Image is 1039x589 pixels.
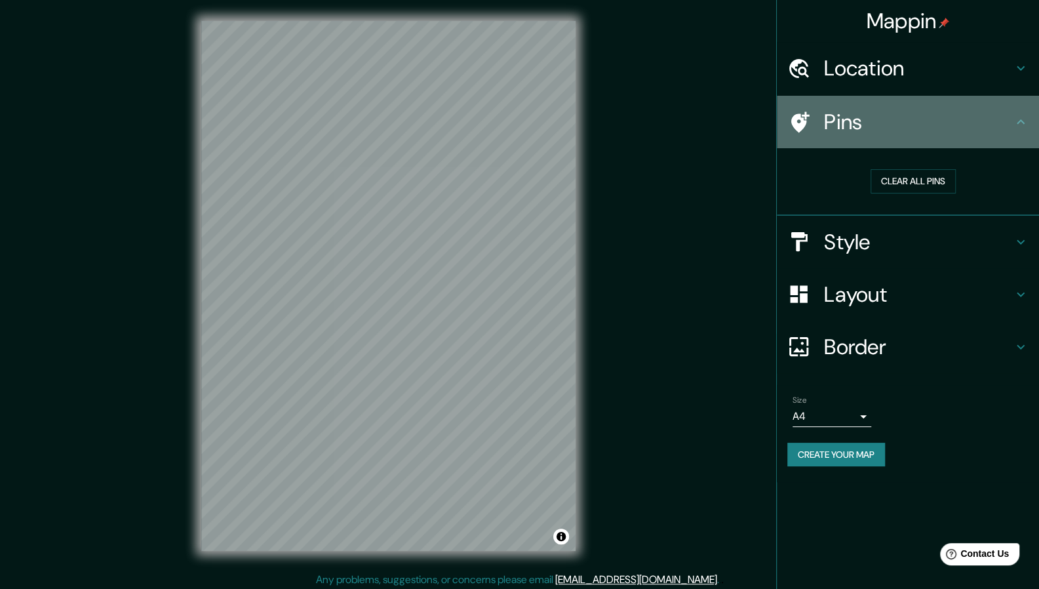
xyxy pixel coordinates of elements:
[777,42,1039,94] div: Location
[939,18,949,28] img: pin-icon.png
[871,169,956,193] button: Clear all pins
[777,96,1039,148] div: Pins
[777,216,1039,268] div: Style
[201,21,576,551] canvas: Map
[793,406,871,427] div: A4
[555,573,717,586] a: [EMAIL_ADDRESS][DOMAIN_NAME]
[777,268,1039,321] div: Layout
[777,321,1039,373] div: Border
[824,334,1013,360] h4: Border
[787,443,885,467] button: Create your map
[719,572,721,588] div: .
[553,529,569,544] button: Toggle attribution
[824,55,1013,81] h4: Location
[721,572,724,588] div: .
[824,109,1013,135] h4: Pins
[824,229,1013,255] h4: Style
[793,394,806,405] label: Size
[922,538,1025,575] iframe: Help widget launcher
[316,572,719,588] p: Any problems, suggestions, or concerns please email .
[867,8,950,34] h4: Mappin
[824,281,1013,308] h4: Layout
